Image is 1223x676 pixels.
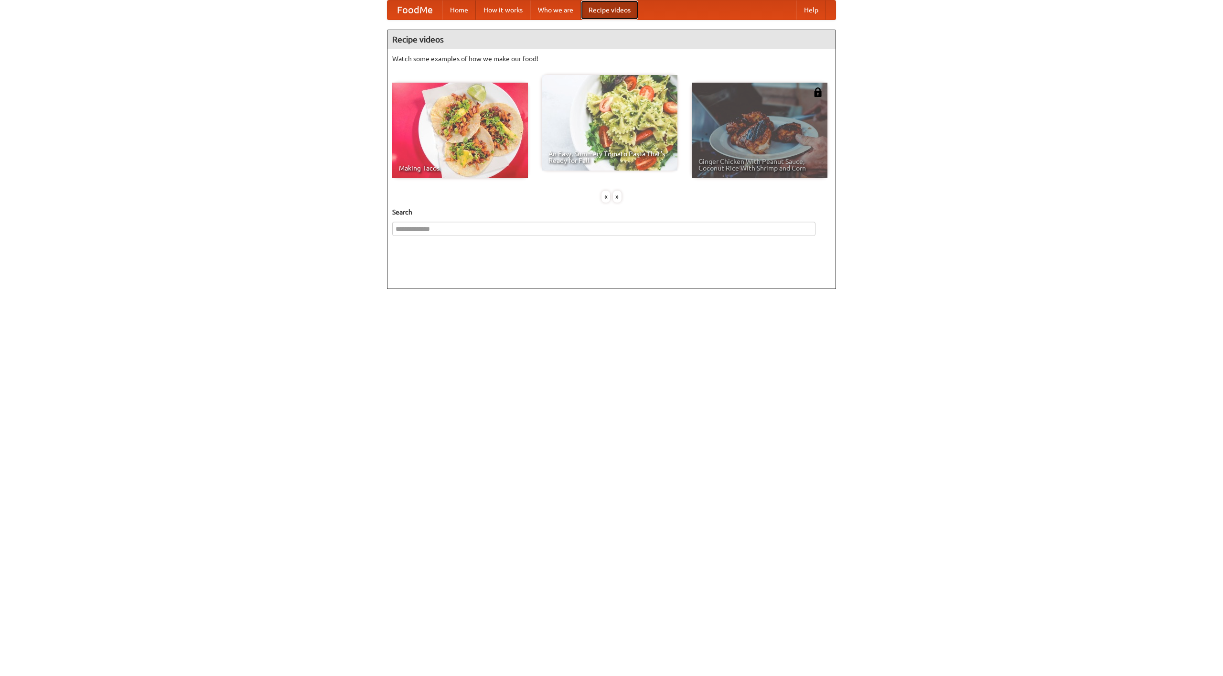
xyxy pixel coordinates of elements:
a: Who we are [530,0,581,20]
p: Watch some examples of how we make our food! [392,54,831,64]
a: FoodMe [387,0,442,20]
h5: Search [392,207,831,217]
a: Recipe videos [581,0,638,20]
h4: Recipe videos [387,30,836,49]
a: How it works [476,0,530,20]
a: Home [442,0,476,20]
a: Help [796,0,826,20]
span: An Easy, Summery Tomato Pasta That's Ready for Fall [548,150,671,164]
div: « [601,191,610,203]
span: Making Tacos [399,165,521,172]
img: 483408.png [813,87,823,97]
a: Making Tacos [392,83,528,178]
div: » [613,191,622,203]
a: An Easy, Summery Tomato Pasta That's Ready for Fall [542,75,677,171]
